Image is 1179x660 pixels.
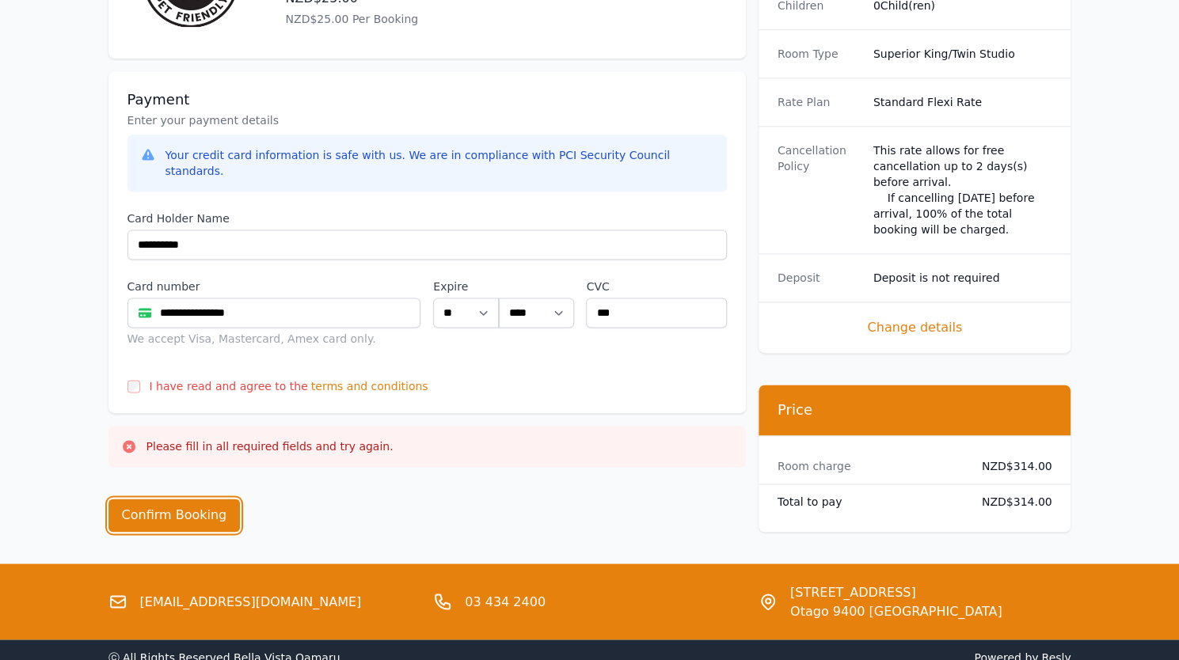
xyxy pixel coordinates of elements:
span: [STREET_ADDRESS] [790,582,1002,601]
h3: Payment [127,90,727,109]
label: I have read and agree to the [150,380,308,393]
a: [EMAIL_ADDRESS][DOMAIN_NAME] [140,592,362,611]
span: terms and conditions [311,378,428,394]
dd: Superior King/Twin Studio [873,46,1052,62]
dt: Room Type [778,46,861,62]
span: Otago 9400 [GEOGRAPHIC_DATA] [790,601,1002,620]
span: Change details [778,318,1052,337]
button: Confirm Booking [108,499,241,532]
p: Enter your payment details [127,112,727,128]
label: CVC [586,279,726,294]
div: We accept Visa, Mastercard, Amex card only. [127,331,421,347]
a: 03 434 2400 [465,592,546,611]
label: . [499,279,573,294]
dd: NZD$314.00 [969,458,1052,474]
label: Card number [127,279,421,294]
dt: Total to pay [778,494,957,510]
dt: Rate Plan [778,94,861,110]
div: Your credit card information is safe with us. We are in compliance with PCI Security Council stan... [165,147,714,179]
p: NZD$25.00 Per Booking [286,11,626,27]
dt: Cancellation Policy [778,142,861,237]
dd: Standard Flexi Rate [873,94,1052,110]
dt: Room charge [778,458,957,474]
dd: Deposit is not required [873,270,1052,286]
dd: NZD$314.00 [969,494,1052,510]
dt: Deposit [778,270,861,286]
label: Expire [433,279,499,294]
label: Card Holder Name [127,211,727,226]
div: This rate allows for free cancellation up to 2 days(s) before arrival. If cancelling [DATE] befor... [873,142,1052,237]
h3: Price [778,400,1052,419]
p: Please fill in all required fields and try again. [146,438,394,454]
